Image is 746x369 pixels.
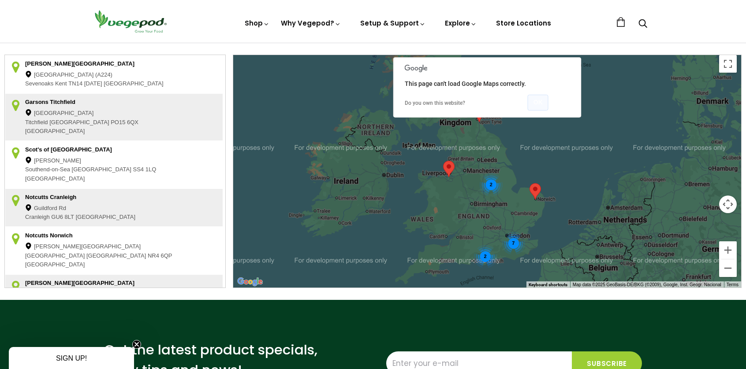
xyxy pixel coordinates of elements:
div: Notcutts Norwich [25,232,181,240]
span: GU6 8LT [51,213,74,222]
button: Map camera controls [719,196,737,213]
div: 7 [502,231,525,255]
span: [GEOGRAPHIC_DATA] [86,252,146,261]
a: Why Vegepod? [281,18,341,28]
span: SIGN UP! [56,354,87,362]
span: TN14 [DATE] [68,80,102,89]
div: [GEOGRAPHIC_DATA] [25,109,181,118]
a: Search [638,20,647,29]
button: Toggle fullscreen view [719,55,737,73]
span: Southend-on-Sea [25,166,70,174]
span: PO15 6QX [111,118,138,127]
div: [GEOGRAPHIC_DATA] (A224) [25,71,181,80]
span: Titchfield [25,118,48,127]
a: Open this area in Google Maps (opens a new window) [235,276,265,288]
span: [GEOGRAPHIC_DATA] [25,175,85,184]
span: NR4 6QP [148,252,172,261]
span: SS4 1LQ [133,166,157,174]
span: [GEOGRAPHIC_DATA] [25,261,85,269]
span: [GEOGRAPHIC_DATA] [25,127,85,136]
button: OK [528,95,548,111]
img: Vegepod [91,9,170,34]
div: 2 [474,245,497,268]
button: Zoom in [719,241,737,259]
a: Do you own this website? [405,100,465,106]
div: Notcutts Cranleigh [25,193,181,202]
span: Kent [55,80,67,89]
div: [PERSON_NAME] [25,157,181,166]
div: Scot's of [GEOGRAPHIC_DATA] [25,146,181,155]
a: Explore [445,18,477,28]
div: [PERSON_NAME][GEOGRAPHIC_DATA] [25,279,181,288]
span: [GEOGRAPHIC_DATA] [72,166,131,174]
span: Map data ©2025 GeoBasis-DE/BKG (©2009), Google, Inst. Geogr. Nacional [573,282,721,287]
button: Close teaser [132,340,141,349]
a: Terms (opens in new tab) [727,282,739,287]
a: Shop [245,18,269,28]
div: Garsons Titchfield [25,98,181,107]
span: Sevenoaks [25,80,53,89]
a: Setup & Support [360,18,425,28]
div: SIGN UP!Close teaser [9,347,134,369]
img: Google [235,276,265,288]
button: Zoom out [719,259,737,277]
span: [GEOGRAPHIC_DATA] [25,252,85,261]
a: Store Locations [496,18,551,28]
div: [PERSON_NAME][GEOGRAPHIC_DATA] [25,243,181,251]
span: This page can't load Google Maps correctly. [405,80,526,87]
button: Keyboard shortcuts [529,282,567,288]
span: Cranleigh [25,213,50,222]
div: 2 [480,173,503,196]
div: [PERSON_NAME][GEOGRAPHIC_DATA] [25,60,181,69]
span: [GEOGRAPHIC_DATA] [76,213,135,222]
div: Guildford Rd [25,204,181,213]
span: [GEOGRAPHIC_DATA] [104,80,163,89]
span: [GEOGRAPHIC_DATA] [49,118,109,127]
